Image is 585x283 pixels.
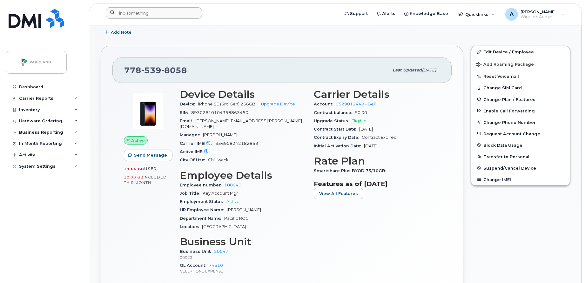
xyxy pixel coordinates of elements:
span: Contract Expired [362,135,397,140]
span: [PERSON_NAME][EMAIL_ADDRESS][PERSON_NAME][DOMAIN_NAME] [180,118,302,129]
a: 20047 [214,249,228,254]
span: 19.66 GB [124,167,144,171]
span: A [510,10,514,18]
span: 778 [124,65,187,75]
span: Device [180,102,198,106]
a: Knowledge Base [400,7,453,20]
span: City Of Use [180,158,208,162]
h3: Rate Plan [314,155,440,167]
span: Initial Activation Date [314,144,364,148]
span: Support [350,10,368,17]
a: Alerts [372,7,400,20]
button: View All Features [314,188,363,199]
span: Smartshare Plus BYOD 75/10GB [314,168,389,173]
button: Transfer to Personal [471,151,570,162]
span: used [144,166,157,171]
button: Reset Voicemail [471,71,570,82]
span: [PERSON_NAME] [203,132,237,137]
span: Department Name [180,216,224,221]
span: HR Employee Name [180,207,227,212]
span: 539 [141,65,161,75]
span: Email [180,118,195,123]
span: Last updated [393,68,422,72]
button: Block Data Usage [471,139,570,151]
span: Contract Expiry Date [314,135,362,140]
div: Abisheik.Thiyagarajan@parkland.ca [501,8,570,21]
span: [PERSON_NAME] [227,207,261,212]
span: Suspend/Cancel Device [483,166,536,171]
span: Add Note [111,29,131,35]
a: Support [340,7,372,20]
button: Change IMEI [471,174,570,185]
span: [DATE] [422,68,436,72]
button: Change Phone Number [471,117,570,128]
button: Change Plan / Features [471,94,570,105]
span: Pacific ROC [224,216,249,221]
span: Contract balance [314,110,355,115]
span: SIM [180,110,191,115]
span: Contract Start Date [314,127,359,131]
span: Manager [180,132,203,137]
span: Upgrade Status [314,118,352,123]
span: Quicklinks [465,12,488,17]
a: 108040 [224,183,241,187]
span: Active [226,199,239,204]
span: Location [180,224,202,229]
span: Key Account Mgr [203,191,238,196]
img: image20231002-3703462-1angbar.jpeg [129,92,167,130]
h3: Carrier Details [314,89,440,100]
h3: Device Details [180,89,306,100]
span: Alerts [382,10,395,17]
span: GL Account [180,263,209,268]
button: Add Note [101,27,137,38]
span: Change Plan / Features [483,97,535,102]
a: + Upgrade Device [258,102,295,106]
span: [PERSON_NAME][EMAIL_ADDRESS][PERSON_NAME][DOMAIN_NAME] [521,9,559,14]
p: CELLPHONE EXPENSE [180,268,306,274]
span: Knowledge Base [410,10,448,17]
button: Add Roaming Package [471,57,570,71]
span: 89302610104358863450 [191,110,248,115]
span: Send Message [134,152,167,158]
span: 8058 [161,65,187,75]
button: Send Message [124,150,172,161]
span: Account [314,102,336,106]
span: [DATE] [359,127,373,131]
span: — [213,149,218,154]
span: Wireless Admin [521,14,559,19]
a: 0529012449 - Bell [336,102,376,106]
span: Business Unit [180,249,214,254]
span: included this month [124,175,167,185]
span: Active IMEI [180,149,213,154]
span: [GEOGRAPHIC_DATA] [202,224,246,229]
span: Employment Status [180,199,226,204]
button: Enable Call Forwarding [471,105,570,117]
a: 74510 [209,263,223,268]
p: 00023 [180,255,306,260]
span: Carrier IMEI [180,141,215,146]
h3: Employee Details [180,170,306,181]
h3: Features as of [DATE] [314,180,440,188]
h3: Business Unit [180,236,306,247]
span: Add Roaming Package [476,62,534,68]
button: Change SIM Card [471,82,570,93]
span: $0.00 [355,110,367,115]
span: [DATE] [364,144,378,148]
span: Employee number [180,183,224,187]
span: Job Title [180,191,203,196]
button: Request Account Change [471,128,570,139]
span: Eligible [352,118,366,123]
span: View All Features [319,191,358,197]
input: Find something... [106,7,202,19]
span: Active [131,138,145,144]
a: Edit Device / Employee [471,46,570,57]
span: iPhone SE (3rd Gen) 256GB [198,102,255,106]
span: Chilliwack [208,158,229,162]
span: 356908242182859 [215,141,258,146]
span: 10.00 GB [124,175,144,179]
span: Enable Call Forwarding [483,108,535,113]
div: Quicklinks [453,8,500,21]
button: Suspend/Cancel Device [471,162,570,174]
